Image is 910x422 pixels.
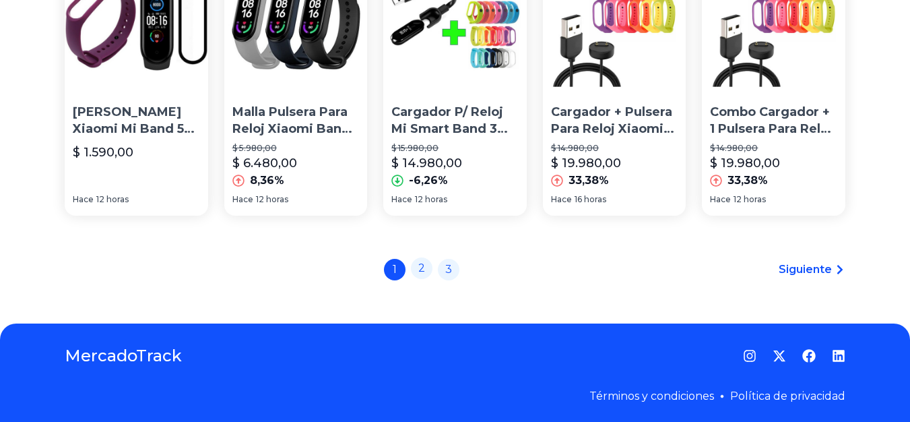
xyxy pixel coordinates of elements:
[734,194,766,205] span: 12 horas
[779,262,832,278] span: Siguiente
[551,104,678,138] p: Cargador + Pulsera Para Reloj Xiaomi Mi Band 3-4 Mi Band 5-6
[391,154,462,173] p: $ 14.980,00
[710,154,780,173] p: $ 19.980,00
[73,194,94,205] span: Hace
[832,349,845,363] a: LinkedIn
[779,262,845,278] a: Siguiente
[710,143,837,154] p: $ 14.980,00
[551,154,621,173] p: $ 19.980,00
[568,173,609,189] p: 33,38%
[743,349,756,363] a: Instagram
[73,104,200,138] p: [PERSON_NAME] Xiaomi Mi Band 5+ Film Vidrio Templado Protector
[391,143,519,154] p: $ 15.980,00
[65,345,182,367] a: MercadoTrack
[73,143,133,162] p: $ 1.590,00
[438,259,459,280] a: 3
[232,194,253,205] span: Hace
[232,104,360,138] p: Malla Pulsera Para Reloj Xiaomi Band 3 4 Band 5 Smart Watch
[551,194,572,205] span: Hace
[391,104,519,138] p: Cargador P/ Reloj Mi Smart Band 3 Xiaomi + Pulsera Malla M3
[589,390,714,402] a: Términos y condiciones
[96,194,129,205] span: 12 horas
[773,349,786,363] a: Twitter
[710,104,837,138] p: Combo Cargador + 1 Pulsera Para Reloj Xiaomi Mi Band 3 4 5 6
[727,173,768,189] p: 33,38%
[730,390,845,402] a: Política de privacidad
[551,143,678,154] p: $ 14.980,00
[415,194,447,205] span: 12 horas
[411,258,432,279] a: 2
[409,173,448,189] p: -6,26%
[802,349,816,363] a: Facebook
[232,143,360,154] p: $ 5.980,00
[710,194,731,205] span: Hace
[256,194,288,205] span: 12 horas
[232,154,297,173] p: $ 6.480,00
[250,173,284,189] p: 8,36%
[575,194,606,205] span: 16 horas
[391,194,412,205] span: Hace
